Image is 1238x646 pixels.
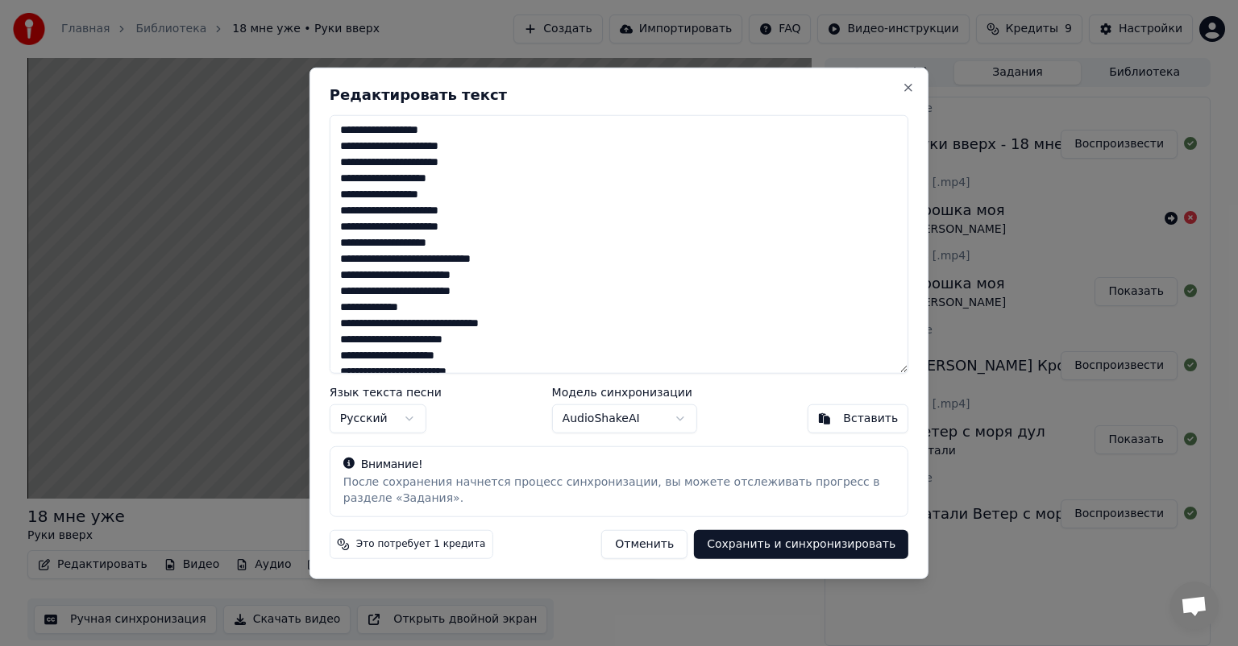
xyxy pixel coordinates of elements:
div: Вставить [843,410,898,426]
h2: Редактировать текст [330,88,908,102]
button: Сохранить и синхронизировать [694,529,908,558]
button: Вставить [807,404,908,433]
label: Модель синхронизации [552,386,697,397]
div: Внимание! [343,456,895,472]
span: Это потребует 1 кредита [356,537,486,550]
div: После сохранения начнется процесс синхронизации, вы можете отслеживать прогресс в разделе «Задания». [343,474,895,506]
label: Язык текста песни [330,386,442,397]
button: Отменить [601,529,688,558]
